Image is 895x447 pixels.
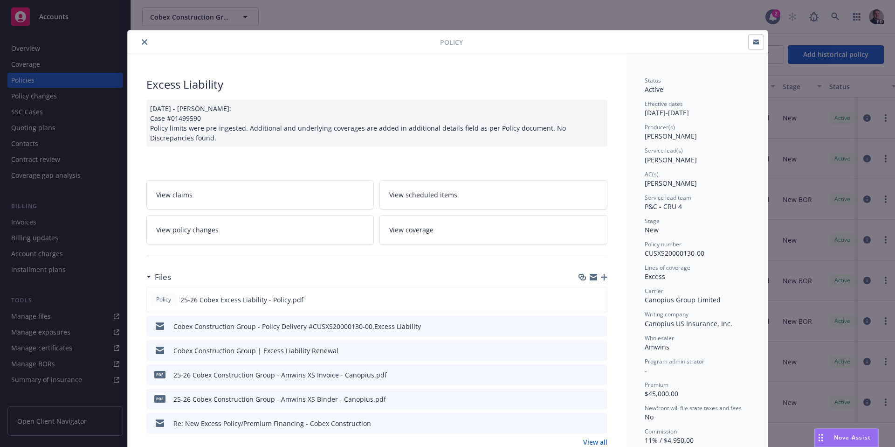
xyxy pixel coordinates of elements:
span: 25-26 Cobex Excess Liability - Policy.pdf [180,295,303,305]
span: Policy [440,37,463,47]
span: Canopius US Insurance, Inc. [645,319,732,328]
div: Drag to move [815,429,826,447]
span: Service lead(s) [645,147,683,154]
span: Effective dates [645,100,683,108]
span: Service lead team [645,194,691,202]
span: P&C - CRU 4 [645,202,682,211]
span: AC(s) [645,170,659,178]
div: [DATE] - [DATE] [645,100,749,118]
div: Files [146,271,171,283]
span: - [645,366,647,375]
span: Policy [154,295,173,304]
div: Re: New Excess Policy/Premium Financing - Cobex Construction [173,419,371,428]
span: pdf [154,371,165,378]
div: 25-26 Cobex Construction Group - Amwins XS Binder - Canopius.pdf [173,394,386,404]
span: Policy number [645,240,682,248]
button: preview file [595,295,603,305]
button: download file [580,321,588,331]
span: Excess [645,272,665,281]
span: Status [645,77,661,84]
div: Cobex Construction Group - Policy Delivery #CUSXS20000130-00,Excess Liability [173,321,421,331]
span: View scheduled items [389,190,457,200]
span: CUSXS20000130-00 [645,249,704,258]
span: Premium [645,381,668,389]
button: download file [580,295,587,305]
span: View policy changes [156,225,219,235]
span: Program administrator [645,357,704,365]
button: close [139,36,150,48]
div: Excess Liability [146,77,607,92]
button: Nova Assist [814,428,879,447]
button: download file [580,394,588,404]
a: View all [583,437,607,447]
div: [DATE] - [PERSON_NAME]: Case #01499590 Policy limits were pre-ingested. Additional and underlying... [146,100,607,147]
span: New [645,225,659,234]
h3: Files [155,271,171,283]
span: Producer(s) [645,123,675,131]
span: No [645,412,654,421]
a: View policy changes [146,215,374,244]
span: Wholesaler [645,334,674,342]
a: View scheduled items [379,180,607,210]
button: preview file [595,370,604,380]
span: [PERSON_NAME] [645,155,697,164]
span: Canopius Group Limited [645,295,721,304]
a: View coverage [379,215,607,244]
span: Commission [645,427,677,435]
button: preview file [595,419,604,428]
a: View claims [146,180,374,210]
span: 11% / $4,950.00 [645,436,694,445]
span: Amwins [645,342,669,351]
span: View coverage [389,225,434,235]
span: pdf [154,395,165,402]
button: preview file [595,321,604,331]
div: Cobex Construction Group | Excess Liability Renewal [173,346,338,356]
span: [PERSON_NAME] [645,179,697,188]
span: [PERSON_NAME] [645,132,697,140]
span: Active [645,85,663,94]
span: Newfront will file state taxes and fees [645,404,742,412]
div: 25-26 Cobex Construction Group - Amwins XS Invoice - Canopius.pdf [173,370,387,380]
button: download file [580,346,588,356]
span: View claims [156,190,193,200]
button: preview file [595,346,604,356]
span: Lines of coverage [645,264,690,272]
span: Stage [645,217,660,225]
span: Writing company [645,310,688,318]
span: Nova Assist [834,433,871,441]
button: download file [580,419,588,428]
span: Carrier [645,287,663,295]
span: $45,000.00 [645,389,678,398]
button: download file [580,370,588,380]
button: preview file [595,394,604,404]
